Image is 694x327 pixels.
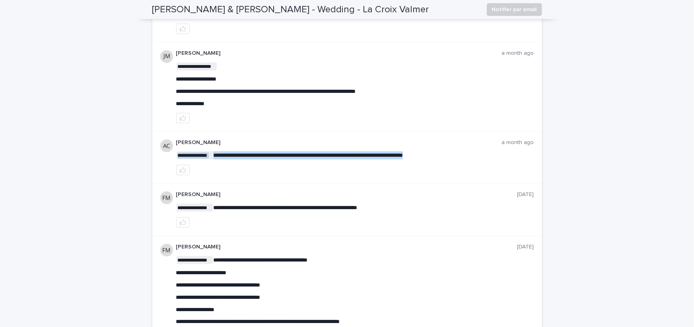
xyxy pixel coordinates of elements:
[176,244,517,250] p: [PERSON_NAME]
[502,139,534,146] p: a month ago
[176,23,190,34] button: like this post
[176,191,517,198] p: [PERSON_NAME]
[176,165,190,175] button: like this post
[492,6,537,13] span: Notifier par email
[487,3,542,16] button: Notifier par email
[176,113,190,123] button: like this post
[176,50,502,57] p: [PERSON_NAME]
[176,217,190,227] button: like this post
[517,244,534,250] p: [DATE]
[502,50,534,57] p: a month ago
[176,139,502,146] p: [PERSON_NAME]
[152,4,429,15] h2: [PERSON_NAME] & [PERSON_NAME] - Wedding - La Croix Valmer
[517,191,534,198] p: [DATE]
